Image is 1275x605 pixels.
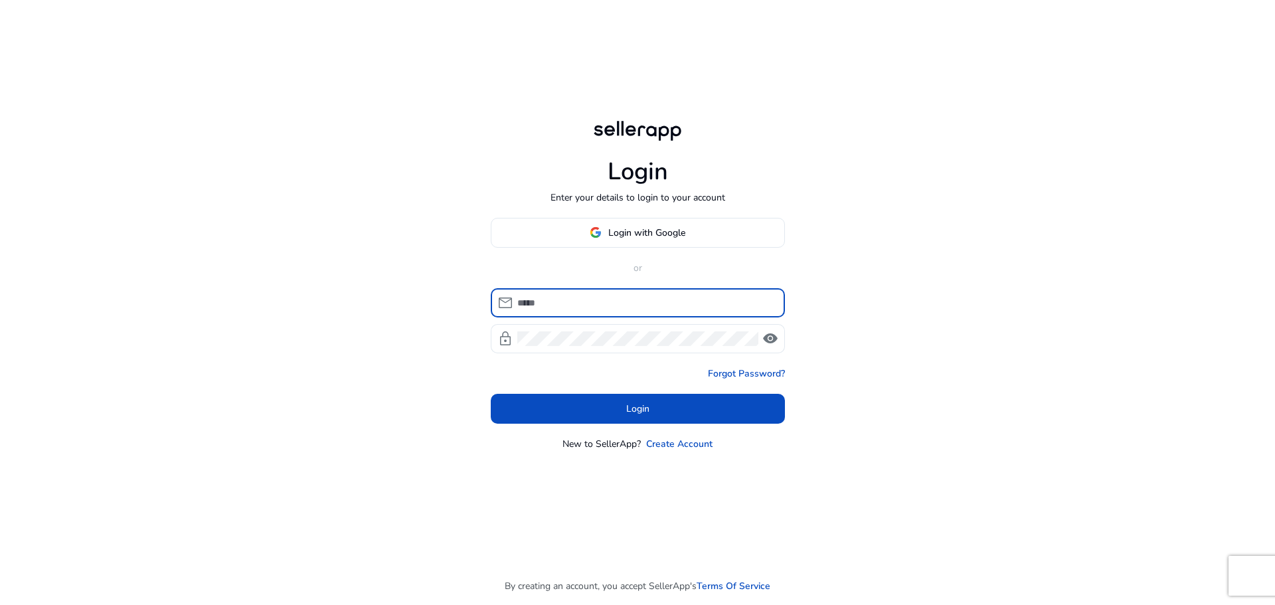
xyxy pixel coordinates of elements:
[608,157,668,186] h1: Login
[590,226,602,238] img: google-logo.svg
[491,218,785,248] button: Login with Google
[551,191,725,205] p: Enter your details to login to your account
[608,226,685,240] span: Login with Google
[491,261,785,275] p: or
[708,367,785,381] a: Forgot Password?
[626,402,649,416] span: Login
[697,579,770,593] a: Terms Of Service
[762,331,778,347] span: visibility
[491,394,785,424] button: Login
[646,437,713,451] a: Create Account
[497,295,513,311] span: mail
[562,437,641,451] p: New to SellerApp?
[497,331,513,347] span: lock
